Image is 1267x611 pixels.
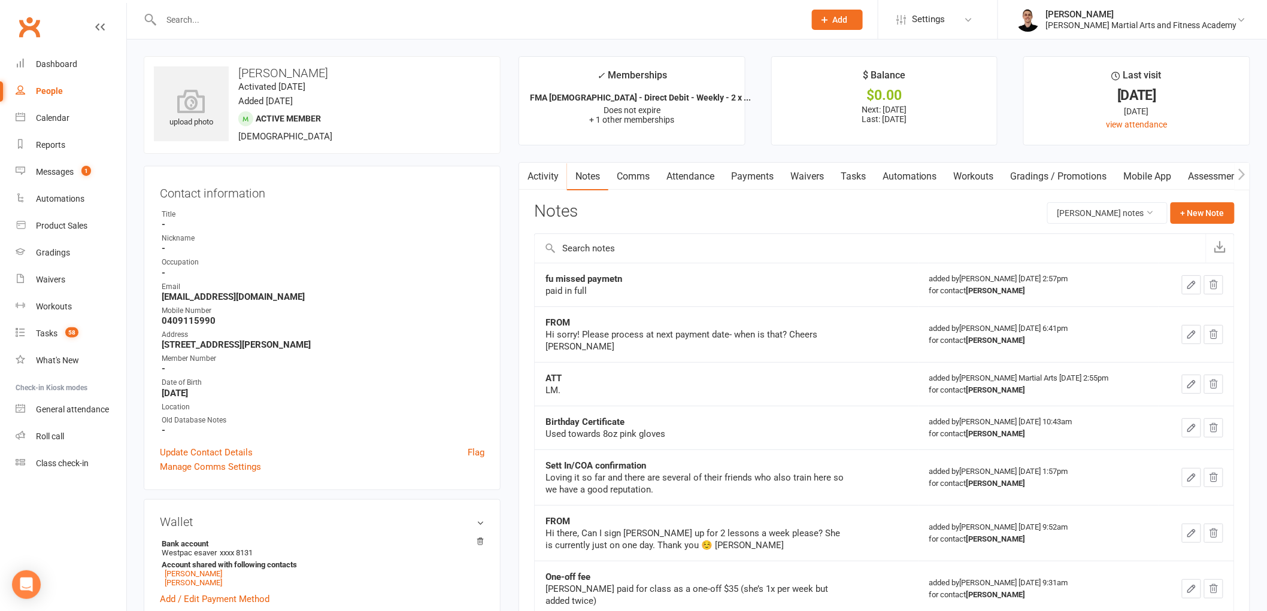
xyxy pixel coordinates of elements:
[16,51,126,78] a: Dashboard
[16,186,126,212] a: Automations
[220,548,253,557] span: xxxx 8131
[162,425,484,436] strong: -
[36,431,64,441] div: Roll call
[36,458,89,468] div: Class check-in
[16,132,126,159] a: Reports
[16,450,126,477] a: Class kiosk mode
[545,285,845,297] div: paid in full
[157,11,796,28] input: Search...
[534,202,578,224] h3: Notes
[1046,20,1237,31] div: [PERSON_NAME] Martial Arts and Fitness Academy
[238,96,293,107] time: Added [DATE]
[16,320,126,347] a: Tasks 58
[929,384,1148,396] div: for contact
[1046,9,1237,20] div: [PERSON_NAME]
[162,305,484,317] div: Mobile Number
[36,113,69,123] div: Calendar
[1112,68,1162,89] div: Last visit
[783,89,987,102] div: $0.00
[530,93,751,102] strong: FMA [DEMOGRAPHIC_DATA] - Direct Debit - Weekly - 2 x ...
[160,182,484,200] h3: Contact information
[65,327,78,338] span: 58
[36,355,79,365] div: What's New
[16,78,126,105] a: People
[567,163,608,190] a: Notes
[16,266,126,293] a: Waivers
[468,445,484,460] a: Flag
[929,372,1148,396] div: added by [PERSON_NAME] Martial Arts [DATE] 2:55pm
[1116,163,1180,190] a: Mobile App
[545,317,570,328] strong: FROM
[162,243,484,254] strong: -
[966,286,1026,295] strong: [PERSON_NAME]
[945,163,1002,190] a: Workouts
[929,428,1148,440] div: for contact
[36,329,57,338] div: Tasks
[782,163,832,190] a: Waivers
[162,329,484,341] div: Address
[597,68,667,90] div: Memberships
[545,516,570,527] strong: FROM
[658,163,723,190] a: Attendance
[14,12,44,42] a: Clubworx
[16,423,126,450] a: Roll call
[545,428,845,440] div: Used towards 8oz pink gloves
[36,302,72,311] div: Workouts
[545,460,646,471] strong: Sett In/COA confirmation
[165,569,222,578] a: [PERSON_NAME]
[154,66,490,80] h3: [PERSON_NAME]
[162,315,484,326] strong: 0409115990
[966,590,1026,599] strong: [PERSON_NAME]
[545,273,622,284] strong: fu missed paymetn
[1035,89,1239,102] div: [DATE]
[162,281,484,293] div: Email
[256,114,321,123] span: Active member
[723,163,782,190] a: Payments
[783,105,987,124] p: Next: [DATE] Last: [DATE]
[162,233,484,244] div: Nickname
[160,515,484,528] h3: Wallet
[929,273,1148,297] div: added by [PERSON_NAME] [DATE] 2:57pm
[36,405,109,414] div: General attendance
[162,291,484,302] strong: [EMAIL_ADDRESS][DOMAIN_NAME]
[162,363,484,374] strong: -
[1171,202,1235,224] button: + New Note
[162,257,484,268] div: Occupation
[160,592,269,606] a: Add / Edit Payment Method
[16,105,126,132] a: Calendar
[966,385,1026,394] strong: [PERSON_NAME]
[36,59,77,69] div: Dashboard
[912,6,945,33] span: Settings
[12,570,41,599] div: Open Intercom Messenger
[535,234,1206,263] input: Search notes
[545,527,845,551] div: Hi there, Can I sign [PERSON_NAME] up for 2 lessons a week please? She is currently just on one d...
[36,167,74,177] div: Messages
[929,416,1148,440] div: added by [PERSON_NAME] [DATE] 10:43am
[608,163,658,190] a: Comms
[589,115,674,124] span: + 1 other memberships
[545,329,845,352] div: Hi sorry! Please process at next payment date- when is that? Cheers [PERSON_NAME]
[929,478,1148,490] div: for contact
[16,239,126,266] a: Gradings
[160,460,261,474] a: Manage Comms Settings
[160,445,253,460] a: Update Contact Details
[545,417,625,427] strong: Birthday Certificate
[929,521,1148,545] div: added by [PERSON_NAME] [DATE] 9:52am
[545,472,845,496] div: Loving it so far and there are several of their friends who also train here so we have a good rep...
[162,560,478,569] strong: Account shared with following contacts
[162,267,484,278] strong: -
[545,373,562,384] strong: ATT
[36,221,87,230] div: Product Sales
[929,335,1148,346] div: for contact
[874,163,945,190] a: Automations
[162,353,484,364] div: Member Number
[160,537,484,589] li: Westpac esaver
[36,248,70,257] div: Gradings
[1047,202,1168,224] button: [PERSON_NAME] notes
[545,572,590,582] strong: One-off fee
[929,533,1148,545] div: for contact
[162,377,484,388] div: Date of Birth
[162,539,478,548] strong: Bank account
[1107,120,1168,129] a: view attendance
[966,336,1026,345] strong: [PERSON_NAME]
